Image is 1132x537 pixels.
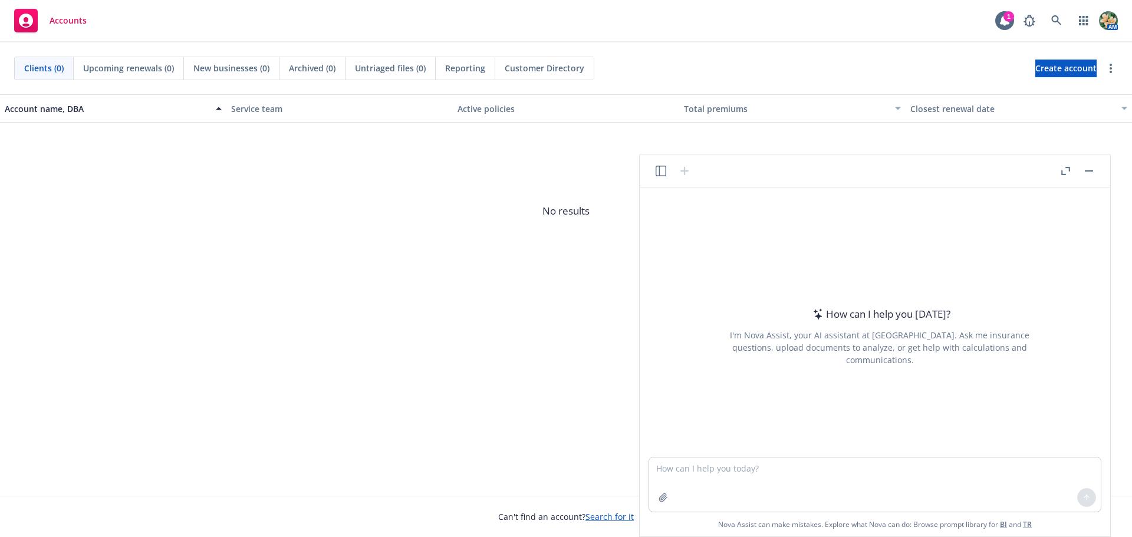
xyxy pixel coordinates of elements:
[1023,519,1032,529] a: TR
[498,510,634,523] span: Can't find an account?
[1000,519,1007,529] a: BI
[1104,61,1118,75] a: more
[684,103,888,115] div: Total premiums
[585,511,634,522] a: Search for it
[453,94,679,123] button: Active policies
[809,307,950,322] div: How can I help you [DATE]?
[1003,11,1014,22] div: 1
[193,62,269,74] span: New businesses (0)
[1072,9,1095,32] a: Switch app
[714,329,1045,366] div: I'm Nova Assist, your AI assistant at [GEOGRAPHIC_DATA]. Ask me insurance questions, upload docum...
[679,94,906,123] button: Total premiums
[289,62,335,74] span: Archived (0)
[226,94,453,123] button: Service team
[458,103,674,115] div: Active policies
[1099,11,1118,30] img: photo
[1018,9,1041,32] a: Report a Bug
[718,512,1032,536] span: Nova Assist can make mistakes. Explore what Nova can do: Browse prompt library for and
[231,103,448,115] div: Service team
[1035,57,1097,80] span: Create account
[906,94,1132,123] button: Closest renewal date
[24,62,64,74] span: Clients (0)
[1035,60,1097,77] a: Create account
[83,62,174,74] span: Upcoming renewals (0)
[910,103,1114,115] div: Closest renewal date
[355,62,426,74] span: Untriaged files (0)
[50,16,87,25] span: Accounts
[9,4,91,37] a: Accounts
[505,62,584,74] span: Customer Directory
[1045,9,1068,32] a: Search
[5,103,209,115] div: Account name, DBA
[445,62,485,74] span: Reporting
